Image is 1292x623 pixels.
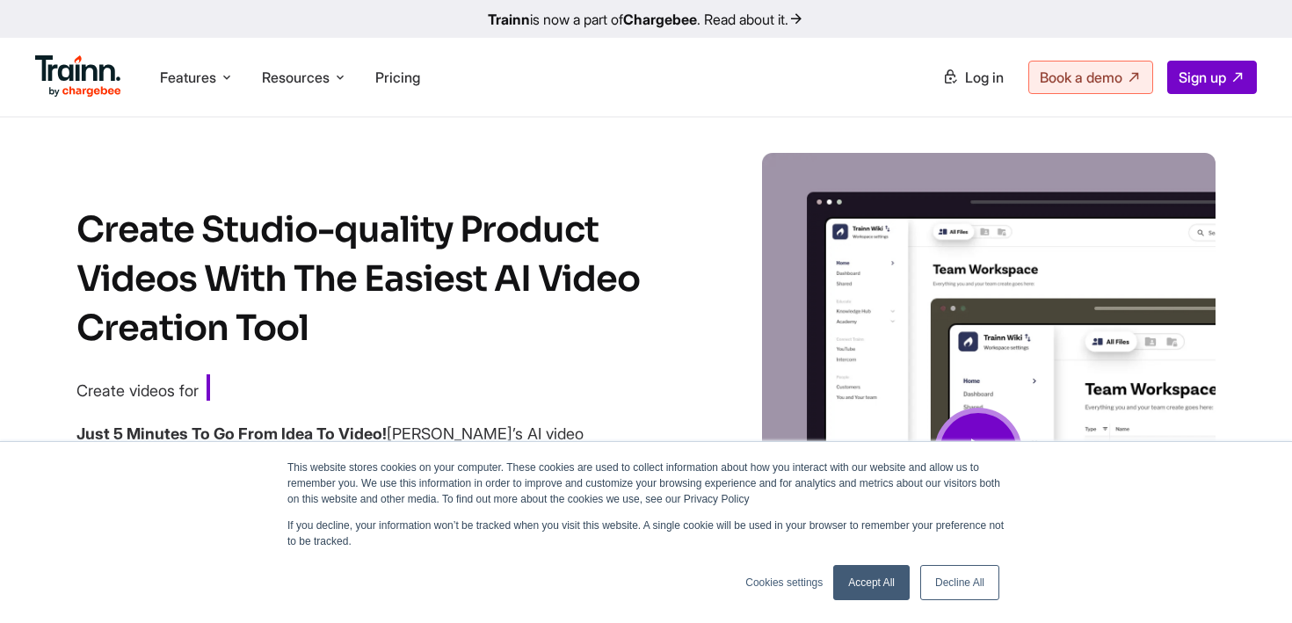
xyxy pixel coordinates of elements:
[488,11,530,28] b: Trainn
[287,518,1005,549] p: If you decline, your information won’t be tracked when you visit this website. A single cookie wi...
[920,565,999,600] a: Decline All
[1028,61,1153,94] a: Book a demo
[262,68,330,87] span: Resources
[160,68,216,87] span: Features
[932,62,1014,93] a: Log in
[76,422,586,496] h4: [PERSON_NAME]’s AI video creation tool lets you record, edit, add voiceovers, and share product v...
[35,55,121,98] img: Trainn Logo
[76,206,674,353] h1: Create Studio-quality Product Videos With The Easiest AI Video Creation Tool
[1040,69,1122,86] span: Book a demo
[1179,69,1226,86] span: Sign up
[833,565,910,600] a: Accept All
[375,69,420,86] a: Pricing
[76,381,199,400] span: Create videos for
[287,460,1005,507] p: This website stores cookies on your computer. These cookies are used to collect information about...
[76,424,387,443] b: Just 5 Minutes To Go From Idea To Video!
[745,575,823,590] a: Cookies settings
[623,11,697,28] b: Chargebee
[965,69,1004,86] span: Log in
[207,374,447,404] span: Customer Education
[1167,61,1257,94] a: Sign up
